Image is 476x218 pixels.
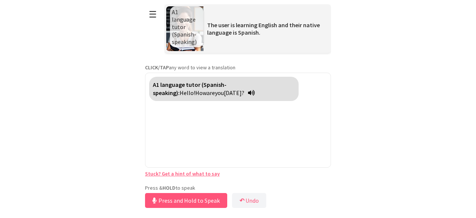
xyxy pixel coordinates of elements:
[145,64,331,71] p: any word to view a translation
[145,64,169,71] strong: CLICK/TAP
[207,21,320,36] span: The user is learning English and their native language is Spanish.
[163,184,176,191] strong: HOLD
[232,193,266,208] button: ↶Undo
[145,184,331,191] p: Press & to speak
[145,170,220,177] a: Stuck? Get a hint of what to say
[207,89,215,97] span: are
[180,89,195,97] span: Hello!
[145,193,227,208] button: Press and Hold to Speak
[149,77,299,101] div: Click to translate
[172,8,197,45] span: A1 language tutor (Spanish-speaking)
[195,89,207,97] span: How
[215,89,224,97] span: you
[166,6,203,51] img: Scenario Image
[224,89,244,97] span: [DATE]?
[239,197,244,204] b: ↶
[153,81,226,97] strong: A1 language tutor (Spanish-speaking):
[145,5,161,24] button: ☰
